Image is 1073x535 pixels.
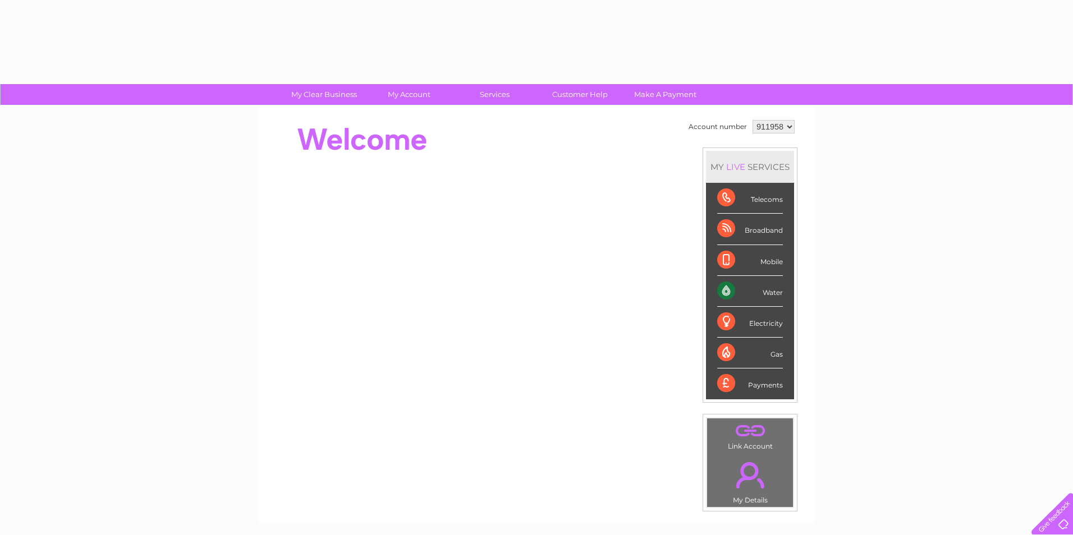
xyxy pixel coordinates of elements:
a: Services [448,84,541,105]
div: Electricity [717,307,783,338]
div: LIVE [724,162,748,172]
div: Payments [717,368,783,399]
td: Link Account [707,418,794,453]
td: My Details [707,453,794,508]
div: Mobile [717,245,783,276]
div: Water [717,276,783,307]
div: Telecoms [717,183,783,214]
a: My Account [363,84,456,105]
div: Gas [717,338,783,368]
a: My Clear Business [278,84,370,105]
a: Make A Payment [619,84,712,105]
div: Broadband [717,214,783,245]
div: MY SERVICES [706,151,794,183]
a: . [710,421,790,441]
a: . [710,455,790,495]
td: Account number [686,117,750,136]
a: Customer Help [534,84,626,105]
